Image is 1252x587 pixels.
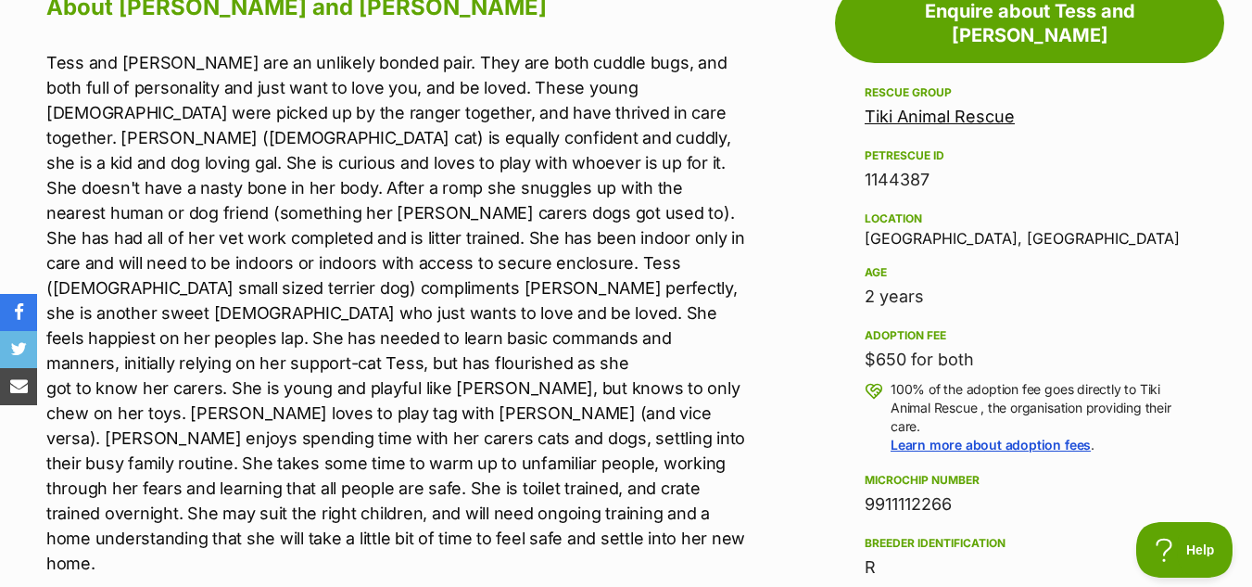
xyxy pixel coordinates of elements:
[865,167,1195,193] div: 1144387
[865,148,1195,163] div: PetRescue ID
[46,50,746,576] p: Tess and [PERSON_NAME] are an unlikely bonded pair. They are both cuddle bugs, and both full of p...
[865,555,1195,581] div: R
[865,265,1195,280] div: Age
[1136,522,1233,578] iframe: Help Scout Beacon - Open
[865,536,1195,551] div: Breeder identification
[865,107,1015,126] a: Tiki Animal Rescue
[865,85,1195,100] div: Rescue group
[865,473,1195,488] div: Microchip number
[865,284,1195,310] div: 2 years
[865,328,1195,343] div: Adoption fee
[865,211,1195,226] div: Location
[865,208,1195,247] div: [GEOGRAPHIC_DATA], [GEOGRAPHIC_DATA]
[891,380,1195,454] p: 100% of the adoption fee goes directly to Tiki Animal Rescue , the organisation providing their c...
[865,347,1195,373] div: $650 for both
[891,437,1091,453] a: Learn more about adoption fees
[865,491,1195,517] div: 9911112266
